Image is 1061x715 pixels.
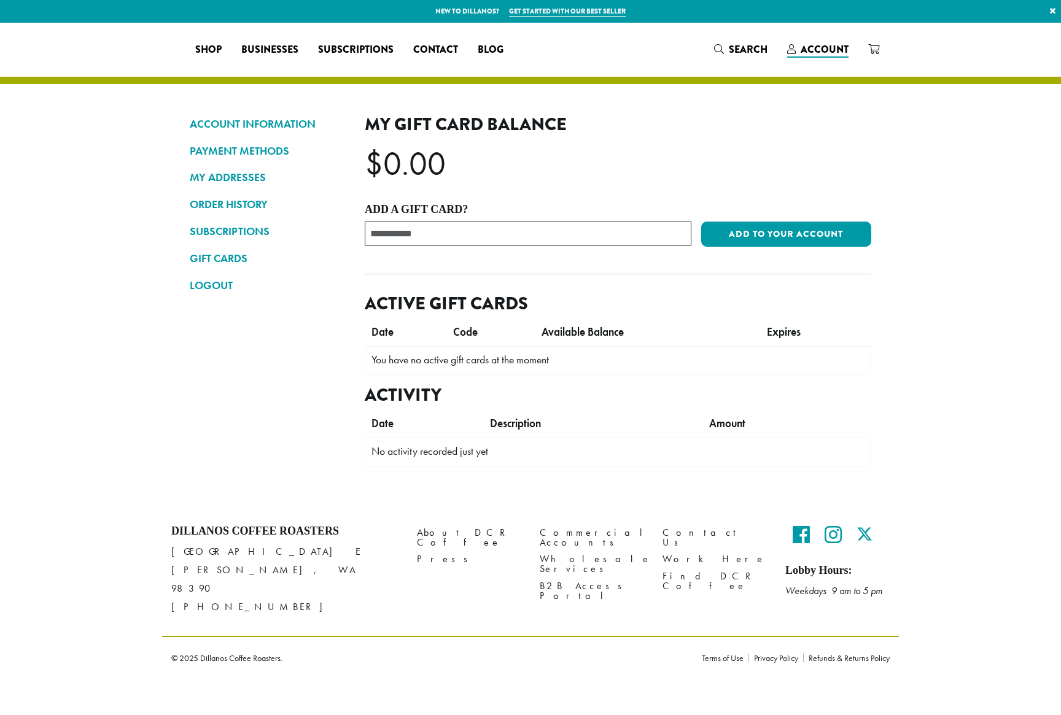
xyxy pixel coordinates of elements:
h4: Dillanos Coffee Roasters [171,525,398,538]
th: Date [365,319,448,347]
a: PAYMENT METHODS [190,141,346,161]
th: Description [484,411,703,438]
span: Blog [478,42,503,58]
a: Commercial Accounts [540,525,644,551]
span: Search [729,42,768,56]
a: Terms of Use [702,654,748,662]
a: SUBSCRIPTIONS [190,221,346,242]
span: Account [801,42,849,56]
td: No activity recorded just yet [365,438,871,466]
td: You have no active gift cards at the moment [365,346,871,374]
span: Contact [413,42,458,58]
p: © 2025 Dillanos Coffee Roasters. [171,654,683,662]
a: Press [417,551,521,568]
a: Work Here [663,551,767,568]
nav: Account pages [190,114,346,476]
th: Available Balance [535,319,761,347]
span: Businesses [241,42,298,58]
a: GIFT CARDS [190,248,346,269]
a: Wholesale Services [540,551,644,578]
a: MY ADDRESSES [190,167,346,188]
h2: Active Gift Cards [365,293,871,314]
th: Date [365,411,484,438]
a: ORDER HISTORY [190,194,346,215]
a: Shop [185,40,231,60]
a: ACCOUNT INFORMATION [190,114,346,134]
h4: Add a gift card? [365,203,871,217]
h5: Lobby Hours: [785,564,890,578]
a: Refunds & Returns Policy [803,654,890,662]
a: Contact Us [663,525,767,551]
th: Amount [703,411,871,438]
th: Code [447,319,535,347]
span: Subscriptions [318,42,394,58]
a: Privacy Policy [748,654,803,662]
a: Find DCR Coffee [663,568,767,594]
p: [GEOGRAPHIC_DATA] E [PERSON_NAME], WA 98390 [PHONE_NUMBER] [171,543,398,616]
a: LOGOUT [190,275,346,296]
a: Search [704,39,777,60]
span: 0.00 [365,142,446,184]
button: Add to your account [701,222,872,247]
span: $ [365,142,383,184]
span: Shop [195,42,222,58]
em: Weekdays 9 am to 5 pm [785,584,882,597]
a: B2B Access Portal [540,578,644,604]
th: Expires [761,319,871,347]
a: Get started with our best seller [509,6,626,17]
a: About DCR Coffee [417,525,521,551]
h2: My Gift Card Balance [365,114,871,135]
h2: Activity [365,384,871,406]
